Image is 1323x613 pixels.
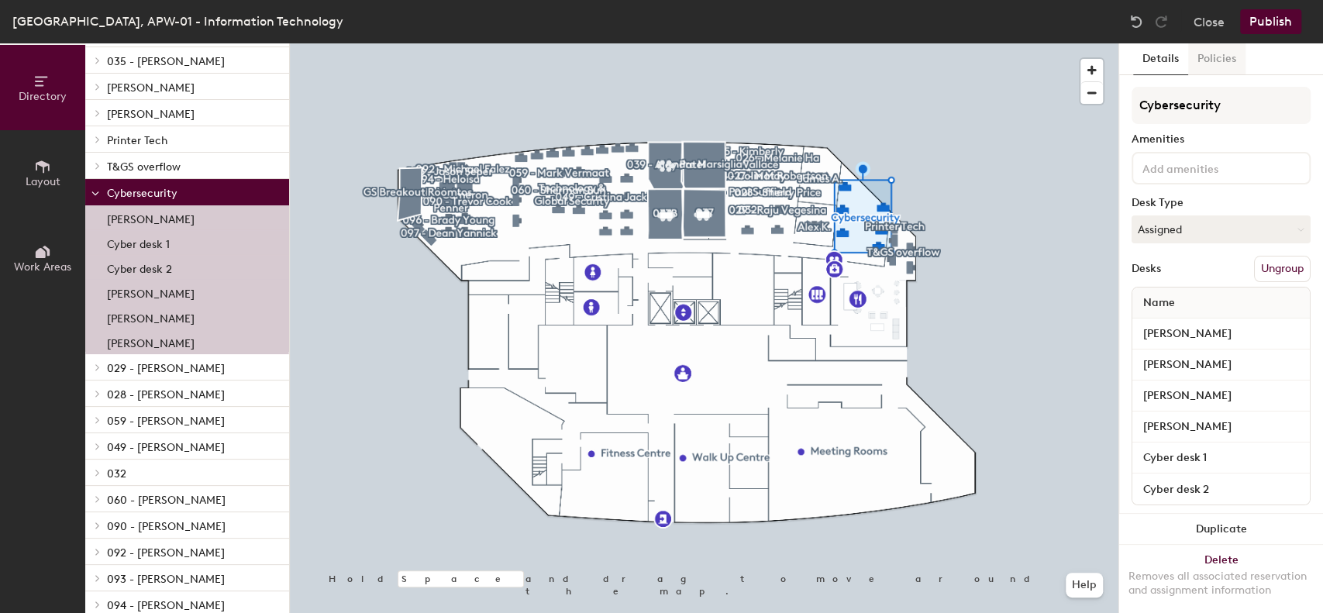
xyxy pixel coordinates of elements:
[1128,14,1144,29] img: Undo
[1066,573,1103,598] button: Help
[107,520,226,533] span: 090 - [PERSON_NAME]
[1240,9,1301,34] button: Publish
[107,258,172,276] p: Cyber desk 2
[1119,514,1323,545] button: Duplicate
[1132,133,1311,146] div: Amenities
[107,208,195,226] p: [PERSON_NAME]
[1128,570,1314,598] div: Removes all associated reservation and assignment information
[107,388,225,401] span: 028 - [PERSON_NAME]
[1132,263,1161,275] div: Desks
[107,546,225,560] span: 092 - [PERSON_NAME]
[107,134,167,147] span: Printer Tech
[107,108,195,121] span: [PERSON_NAME]
[107,415,225,428] span: 059 - [PERSON_NAME]
[1135,447,1307,469] input: Unnamed desk
[1132,197,1311,209] div: Desk Type
[1254,256,1311,282] button: Ungroup
[14,260,71,274] span: Work Areas
[1194,9,1225,34] button: Close
[107,81,195,95] span: [PERSON_NAME]
[107,283,195,301] p: [PERSON_NAME]
[1135,478,1307,500] input: Unnamed desk
[12,12,343,31] div: [GEOGRAPHIC_DATA], APW-01 - Information Technology
[107,573,225,586] span: 093 - [PERSON_NAME]
[1135,385,1307,407] input: Unnamed desk
[107,599,225,612] span: 094 - [PERSON_NAME]
[26,175,60,188] span: Layout
[107,467,126,480] span: 032
[1132,215,1311,243] button: Assigned
[1153,14,1169,29] img: Redo
[1133,43,1188,75] button: Details
[107,187,177,200] span: Cybersecurity
[107,233,170,251] p: Cyber desk 1
[19,90,67,103] span: Directory
[1188,43,1245,75] button: Policies
[1135,416,1307,438] input: Unnamed desk
[107,160,181,174] span: T&GS overflow
[1135,289,1183,317] span: Name
[107,308,195,325] p: [PERSON_NAME]
[1139,158,1279,177] input: Add amenities
[107,494,226,507] span: 060 - [PERSON_NAME]
[107,332,195,350] p: [PERSON_NAME]
[107,362,225,375] span: 029 - [PERSON_NAME]
[1135,323,1307,345] input: Unnamed desk
[1119,545,1323,613] button: DeleteRemoves all associated reservation and assignment information
[1135,354,1307,376] input: Unnamed desk
[107,55,225,68] span: 035 - [PERSON_NAME]
[107,441,225,454] span: 049 - [PERSON_NAME]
